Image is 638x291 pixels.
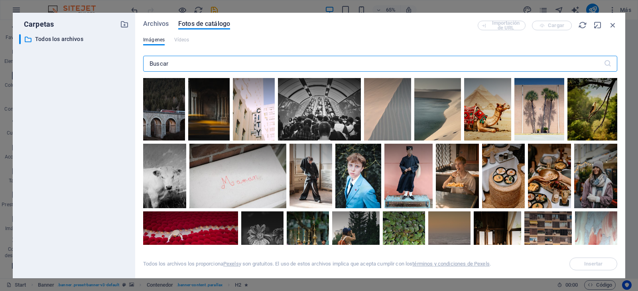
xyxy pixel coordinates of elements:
span: Imágenes [143,35,165,45]
a: Pexels [223,261,239,267]
p: Todos los archivos [35,35,114,44]
i: Minimizar [593,21,602,29]
span: Selecciona primero un archivo [569,258,617,270]
span: Archivos [143,19,169,29]
span: Fotos de catálogo [178,19,230,29]
i: Cerrar [608,21,617,29]
a: términos y condiciones de Pexels [412,261,489,267]
div: Todos los archivos los proporciona y son gratuitos. El uso de estos archivos implica que acepta c... [143,260,491,268]
i: Volver a cargar [578,21,587,29]
span: Este tipo de archivo no es soportado por este elemento [174,35,189,45]
i: Crear carpeta [120,20,129,29]
p: Carpetas [19,19,54,29]
div: ​ [19,34,21,44]
input: Buscar [143,56,604,72]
